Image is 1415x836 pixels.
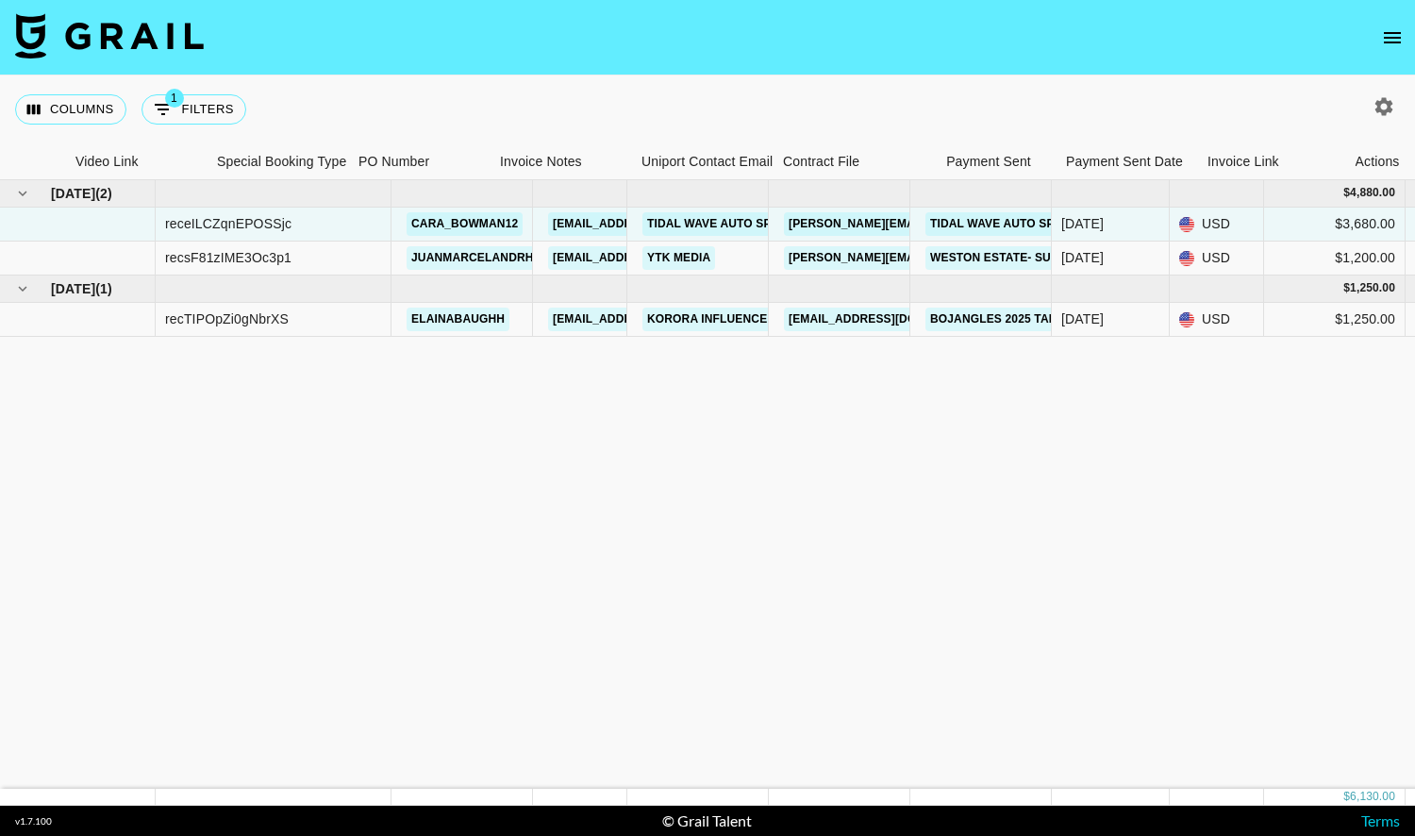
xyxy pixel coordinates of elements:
[784,212,1189,236] a: [PERSON_NAME][EMAIL_ADDRESS][PERSON_NAME][DOMAIN_NAME]
[1350,185,1395,201] div: 4,880.00
[548,212,856,236] a: [EMAIL_ADDRESS][PERSON_NAME][DOMAIN_NAME]
[165,214,291,233] div: receILCZqnEPOSSjc
[1343,280,1350,296] div: $
[75,143,139,180] div: Video Link
[1350,280,1395,296] div: 1,250.00
[407,246,570,270] a: juanmarcelandrhylan
[208,143,349,180] div: Special Booking Type
[95,279,112,298] span: ( 1 )
[662,811,752,830] div: © Grail Talent
[95,184,112,203] span: ( 2 )
[642,212,784,236] a: Tidal Wave Auto Spa
[9,276,36,302] button: hide children
[1170,208,1264,242] div: USD
[1361,811,1400,829] a: Terms
[1170,242,1264,276] div: USD
[217,143,346,180] div: Special Booking Type
[642,308,832,331] a: Korora Influencer Agency
[1057,143,1198,180] div: Payment Sent Date
[1061,309,1104,328] div: Sep '25
[15,94,126,125] button: Select columns
[784,246,1091,270] a: [PERSON_NAME][EMAIL_ADDRESS][DOMAIN_NAME]
[1343,185,1350,201] div: $
[1343,789,1350,805] div: $
[1264,303,1406,337] div: $1,250.00
[548,246,856,270] a: [EMAIL_ADDRESS][PERSON_NAME][DOMAIN_NAME]
[1170,303,1264,337] div: USD
[15,815,52,828] div: v 1.7.100
[925,308,1160,331] a: Bojangles 2025 Tailgate Campaign
[15,13,204,59] img: Grail Talent
[491,143,632,180] div: Invoice Notes
[784,308,995,331] a: [EMAIL_ADDRESS][DOMAIN_NAME]
[51,184,95,203] span: [DATE]
[641,143,773,180] div: Uniport Contact Email
[774,143,915,180] div: Contract File
[500,143,582,180] div: Invoice Notes
[407,308,509,331] a: elainabaughh
[407,212,523,236] a: cara_bowman12
[165,248,291,267] div: recsF81zIME3Oc3p1
[925,246,1180,270] a: Weston Estate- Superbloom Festival
[141,94,246,125] button: Show filters
[165,89,184,108] span: 1
[1061,248,1104,267] div: Aug '25
[548,308,856,331] a: [EMAIL_ADDRESS][PERSON_NAME][DOMAIN_NAME]
[915,143,1057,180] div: Payment Sent
[946,143,1031,180] div: Payment Sent
[9,180,36,207] button: hide children
[349,143,491,180] div: PO Number
[1061,214,1104,233] div: Aug '25
[1356,143,1400,180] div: Actions
[1198,143,1340,180] div: Invoice Link
[1207,143,1279,180] div: Invoice Link
[1264,208,1406,242] div: $3,680.00
[66,143,208,180] div: Video Link
[1264,242,1406,276] div: $1,200.00
[358,143,429,180] div: PO Number
[165,309,289,328] div: recTIPOpZi0gNbrXS
[1066,143,1183,180] div: Payment Sent Date
[783,143,859,180] div: Contract File
[632,143,774,180] div: Uniport Contact Email
[1340,143,1415,180] div: Actions
[1350,789,1395,805] div: 6,130.00
[642,246,715,270] a: YTK Media
[925,212,1067,236] a: Tidal Wave Auto Spa
[1373,19,1411,57] button: open drawer
[51,279,95,298] span: [DATE]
